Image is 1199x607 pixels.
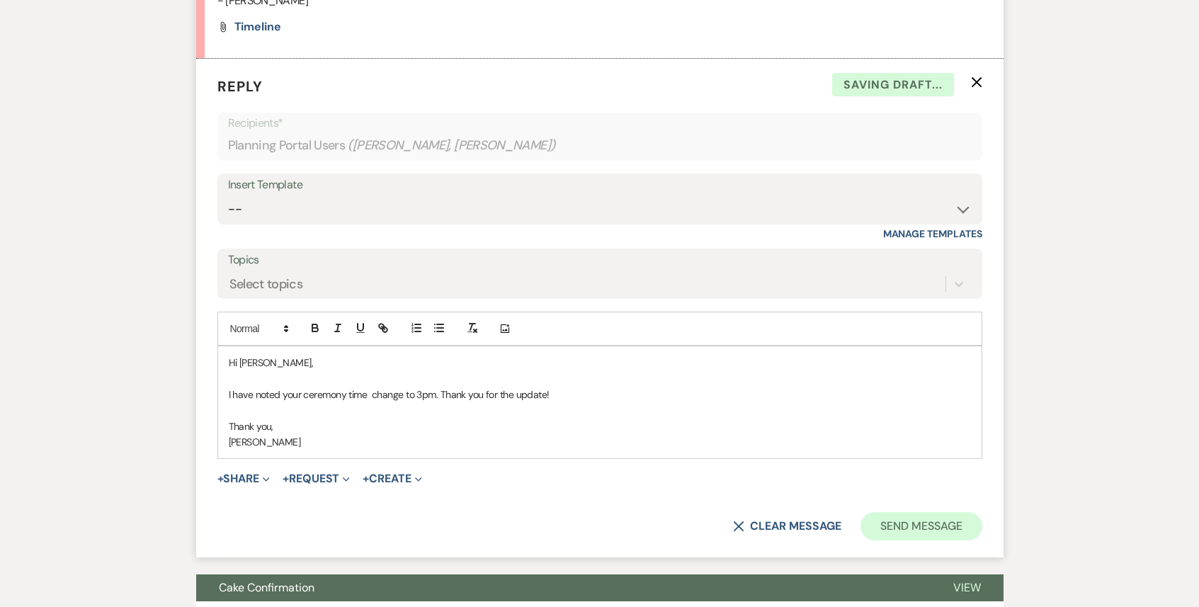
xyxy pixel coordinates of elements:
[283,473,350,484] button: Request
[363,473,369,484] span: +
[229,434,971,450] p: [PERSON_NAME]
[217,77,263,96] span: Reply
[953,580,981,595] span: View
[733,521,841,532] button: Clear message
[348,136,556,155] span: ( [PERSON_NAME], [PERSON_NAME] )
[229,355,971,370] p: Hi [PERSON_NAME],
[931,574,1004,601] button: View
[228,132,972,159] div: Planning Portal Users
[228,250,972,271] label: Topics
[234,19,281,34] span: Timeline
[860,512,982,540] button: Send Message
[283,473,289,484] span: +
[832,73,954,97] span: Saving draft...
[217,473,271,484] button: Share
[217,473,224,484] span: +
[883,227,982,240] a: Manage Templates
[363,473,421,484] button: Create
[229,419,971,434] p: Thank you,
[229,275,303,294] div: Select topics
[219,580,314,595] span: Cake Confirmation
[229,387,971,402] p: I have noted your ceremony time change to 3pm. Thank you for the update!
[234,21,281,33] a: Timeline
[196,574,931,601] button: Cake Confirmation
[228,175,972,195] div: Insert Template
[228,114,972,132] p: Recipients*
